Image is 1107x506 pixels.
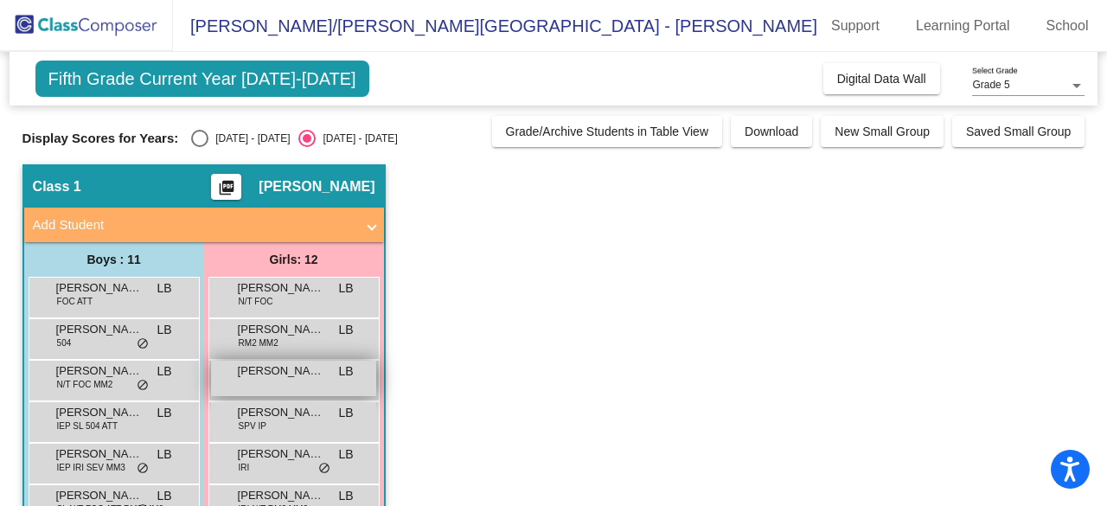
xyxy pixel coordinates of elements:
[57,336,72,349] span: 504
[157,362,171,381] span: LB
[238,404,324,421] span: [PERSON_NAME]
[157,404,171,422] span: LB
[56,279,143,297] span: [PERSON_NAME]
[216,179,237,203] mat-icon: picture_as_pdf
[57,420,118,432] span: IEP SL 504 ATT
[238,445,324,463] span: [PERSON_NAME]
[239,295,273,308] span: N/T FOC
[338,445,353,464] span: LB
[966,125,1071,138] span: Saved Small Group
[338,404,353,422] span: LB
[56,487,143,504] span: [PERSON_NAME]
[57,461,125,474] span: IEP IRI SEV MM3
[745,125,798,138] span: Download
[56,445,143,463] span: [PERSON_NAME]
[35,61,369,97] span: Fifth Grade Current Year [DATE]-[DATE]
[157,487,171,505] span: LB
[137,337,149,351] span: do_not_disturb_alt
[823,63,940,94] button: Digital Data Wall
[24,208,384,242] mat-expansion-panel-header: Add Student
[238,362,324,380] span: [PERSON_NAME]
[238,487,324,504] span: [PERSON_NAME]
[238,321,324,338] span: [PERSON_NAME]
[821,116,944,147] button: New Small Group
[972,79,1009,91] span: Grade 5
[137,462,149,476] span: do_not_disturb_alt
[338,362,353,381] span: LB
[239,461,250,474] span: IRI
[837,72,926,86] span: Digital Data Wall
[204,242,384,277] div: Girls: 12
[208,131,290,146] div: [DATE] - [DATE]
[157,445,171,464] span: LB
[338,279,353,298] span: LB
[33,215,355,235] mat-panel-title: Add Student
[318,462,330,476] span: do_not_disturb_alt
[731,116,812,147] button: Download
[56,404,143,421] span: [PERSON_NAME]
[952,116,1085,147] button: Saved Small Group
[157,321,171,339] span: LB
[173,12,817,40] span: [PERSON_NAME]/[PERSON_NAME][GEOGRAPHIC_DATA] - [PERSON_NAME]
[57,378,113,391] span: N/T FOC MM2
[259,178,374,195] span: [PERSON_NAME]
[24,242,204,277] div: Boys : 11
[191,130,397,147] mat-radio-group: Select an option
[56,321,143,338] span: [PERSON_NAME]
[1033,12,1103,40] a: School
[338,487,353,505] span: LB
[239,336,278,349] span: RM2 MM2
[238,279,324,297] span: [PERSON_NAME]
[157,279,171,298] span: LB
[137,379,149,393] span: do_not_disturb_alt
[239,420,266,432] span: SPV IP
[316,131,397,146] div: [DATE] - [DATE]
[33,178,81,195] span: Class 1
[57,295,93,308] span: FOC ATT
[22,131,179,146] span: Display Scores for Years:
[506,125,709,138] span: Grade/Archive Students in Table View
[817,12,893,40] a: Support
[56,362,143,380] span: [PERSON_NAME]
[835,125,930,138] span: New Small Group
[338,321,353,339] span: LB
[492,116,723,147] button: Grade/Archive Students in Table View
[211,174,241,200] button: Print Students Details
[902,12,1024,40] a: Learning Portal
